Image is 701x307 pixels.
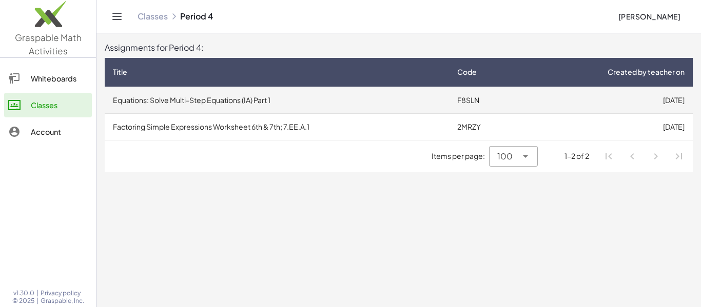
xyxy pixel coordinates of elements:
[138,11,168,22] a: Classes
[31,99,88,111] div: Classes
[610,7,689,26] button: [PERSON_NAME]
[524,87,693,113] td: [DATE]
[12,297,34,305] span: © 2025
[4,66,92,91] a: Whiteboards
[497,150,513,162] span: 100
[618,12,680,21] span: [PERSON_NAME]
[105,87,449,113] td: Equations: Solve Multi-Step Equations (IA) Part 1
[457,67,477,77] span: Code
[524,113,693,140] td: [DATE]
[105,42,693,54] div: Assignments for Period 4:
[4,119,92,144] a: Account
[432,151,489,161] span: Items per page:
[41,297,84,305] span: Graspable, Inc.
[36,297,38,305] span: |
[113,67,127,77] span: Title
[608,67,685,77] span: Created by teacher on
[4,93,92,117] a: Classes
[105,113,449,140] td: Factoring Simple Expressions Worksheet 6th & 7th; 7.EE.A.1
[13,289,34,297] span: v1.30.0
[31,126,88,138] div: Account
[41,289,84,297] a: Privacy policy
[36,289,38,297] span: |
[449,113,524,140] td: 2MRZY
[449,87,524,113] td: F8SLN
[109,8,125,25] button: Toggle navigation
[564,151,589,161] div: 1-2 of 2
[31,72,88,85] div: Whiteboards
[597,145,691,168] nav: Pagination Navigation
[15,32,82,56] span: Graspable Math Activities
